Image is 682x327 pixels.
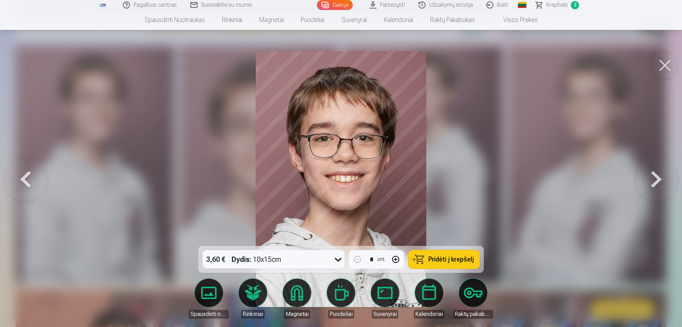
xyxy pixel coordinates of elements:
[189,310,229,318] div: Spausdinti nuotraukas
[571,1,579,9] span: 3
[414,310,444,318] div: Kalendoriai
[321,279,361,318] a: Puodeliai
[377,255,386,264] div: vnt.
[453,310,493,318] div: Raktų pakabukas
[213,10,251,30] a: Rinkiniai
[136,10,213,30] a: Spausdinti nuotraukas
[409,279,449,318] a: Kalendoriai
[189,279,229,318] a: Spausdinti nuotraukas
[375,10,422,30] a: Kalendoriai
[202,250,229,269] div: 3,60 €
[333,10,375,30] a: Suvenyrai
[422,10,483,30] a: Raktų pakabukas
[365,279,405,318] a: Suvenyrai
[233,279,273,318] a: Rinkiniai
[428,256,474,263] span: Pridėti į krepšelį
[328,310,354,318] div: Puodeliai
[483,10,546,30] a: Visos prekės
[546,1,568,9] span: Krepšelis
[453,279,493,318] a: Raktų pakabukas
[99,3,107,7] img: /fa5
[408,250,480,269] button: Pridėti į krepšelį
[232,250,281,269] div: 10x15cm
[232,254,251,264] strong: Dydis :
[251,10,292,30] a: Magnetai
[284,310,310,318] div: Magnetai
[241,310,265,318] div: Rinkiniai
[292,10,333,30] a: Puodeliai
[277,279,317,318] a: Magnetai
[372,310,398,318] div: Suvenyrai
